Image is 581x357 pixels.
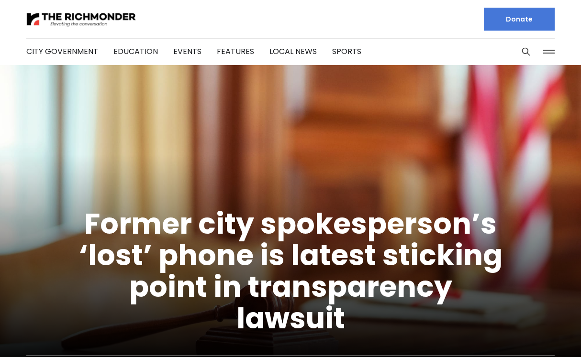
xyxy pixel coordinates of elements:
[79,204,503,338] a: Former city spokesperson’s ‘lost’ phone is latest sticking point in transparency lawsuit
[500,310,581,357] iframe: portal-trigger
[113,46,158,57] a: Education
[269,46,317,57] a: Local News
[173,46,201,57] a: Events
[217,46,254,57] a: Features
[26,11,136,28] img: The Richmonder
[484,8,555,31] a: Donate
[332,46,361,57] a: Sports
[519,44,533,59] button: Search this site
[26,46,98,57] a: City Government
